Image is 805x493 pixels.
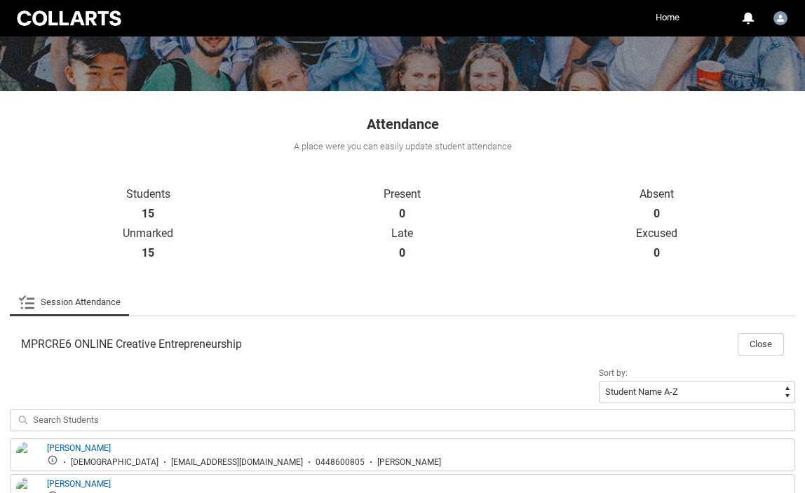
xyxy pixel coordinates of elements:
a: [PERSON_NAME] [47,479,111,489]
div: [EMAIL_ADDRESS][DOMAIN_NAME] [171,457,303,468]
strong: 0 [399,207,405,221]
a: Session Attendance [18,288,121,316]
strong: 15 [142,207,154,221]
div: [PERSON_NAME] [377,457,441,468]
input: Search Students [10,409,795,431]
span: MPRCRE6 ONLINE Creative Entrepreneurship [21,337,242,351]
span: Sort by: [599,368,628,378]
div: 0448600805 [316,457,365,468]
div: [DEMOGRAPHIC_DATA] [71,457,158,468]
p: Absent [529,187,784,201]
li: Session Attendance [10,288,129,316]
p: Late [276,227,530,241]
p: Excused [529,227,784,241]
button: Close [738,333,784,356]
p: Unmarked [21,227,276,241]
strong: 0 [654,207,660,221]
strong: 15 [142,246,154,260]
p: Present [276,187,530,201]
p: Students [21,187,276,201]
button: User Profile Faculty.jjacob [770,6,791,28]
strong: 0 [654,246,660,260]
a: Home [652,7,683,28]
img: Faculty.jjacob [773,11,787,25]
span: Attendance [367,116,439,133]
div: A place were you can easily update student attendance [8,140,797,154]
strong: 0 [399,246,405,260]
a: [PERSON_NAME] [47,443,111,453]
img: Andrew Davidge [16,442,39,473]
